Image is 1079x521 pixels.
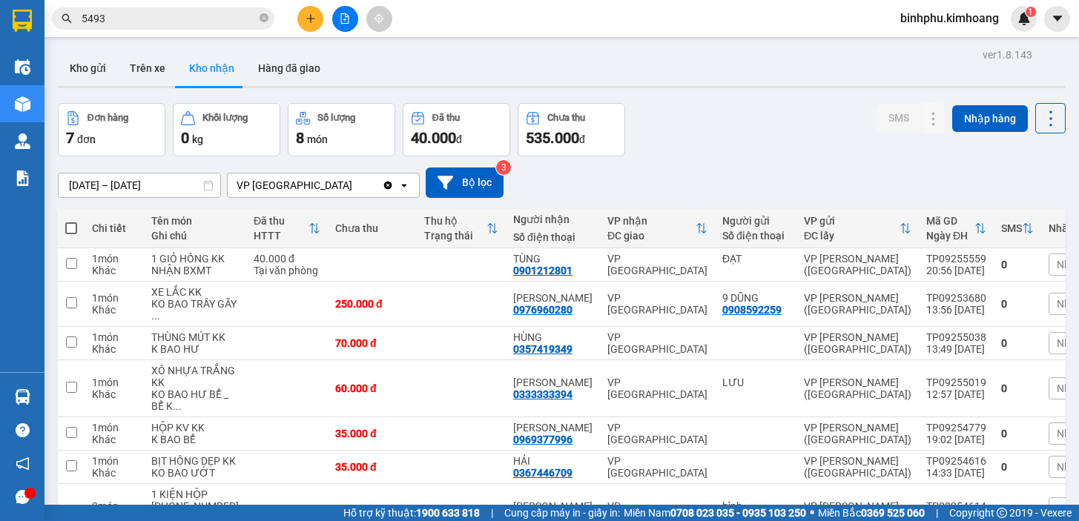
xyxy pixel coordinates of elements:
button: SMS [877,104,921,131]
div: 0976960280 [513,304,573,316]
div: 0357419349 [513,343,573,355]
div: VP [GEOGRAPHIC_DATA] [607,455,707,479]
button: Khối lượng0kg [173,103,280,156]
img: solution-icon [15,170,30,186]
span: Miền Nam [624,505,806,521]
span: copyright [997,508,1007,518]
div: TP09253680 [926,292,986,304]
div: VP [GEOGRAPHIC_DATA] [607,292,707,316]
button: Đã thu40.000đ [403,103,510,156]
div: ĐC giao [607,230,696,242]
span: 40.000 [411,129,456,147]
div: HÙNG [513,331,593,343]
div: 9 DŨNG [722,292,789,304]
div: ANH KHANH [513,376,593,388]
span: ⚪️ [810,510,814,516]
div: ANH KHANH [513,500,593,512]
div: Thu hộ [424,215,486,227]
div: Số điện thoại [722,230,789,242]
button: Hàng đã giao [246,50,332,86]
div: ĐC lấy [804,230,900,242]
div: 20:56 [DATE] [926,265,986,276]
input: Tìm tên, số ĐT hoặc mã đơn [82,10,257,27]
span: 535.000 [526,129,579,147]
span: 0 [181,129,189,147]
div: 35.000 đ [335,461,409,473]
div: VP [PERSON_NAME] ([GEOGRAPHIC_DATA]) [804,331,911,355]
div: Đơn hàng [88,113,128,123]
button: aim [366,6,392,32]
th: Toggle SortBy [600,209,715,248]
div: 1 món [92,455,136,467]
div: 0333333394 [513,388,573,400]
div: Tên món [151,215,239,227]
span: kg [192,133,203,145]
div: KO BAO HƯ BỂ _ BỂ K ĐỀN [151,388,239,412]
span: Miền Bắc [818,505,925,521]
th: Toggle SortBy [796,209,919,248]
div: VP [PERSON_NAME] ([GEOGRAPHIC_DATA]) [804,376,911,400]
span: plus [306,13,316,24]
div: 1 món [92,292,136,304]
strong: 0708 023 035 - 0935 103 250 [670,507,806,519]
div: SMS [1001,222,1022,234]
span: ... [151,310,160,322]
th: Toggle SortBy [919,209,994,248]
div: BÁ CƯỜNG [513,422,593,434]
button: Đơn hàng7đơn [58,103,165,156]
span: aim [374,13,384,24]
div: TP09255038 [926,331,986,343]
div: 12:57 [DATE] [926,388,986,400]
input: Selected VP Bình Phú. [354,178,355,193]
div: TP09255559 [926,253,986,265]
span: file-add [340,13,350,24]
button: Bộ lọc [426,167,504,198]
div: ver 1.8.143 [983,47,1032,63]
div: 0901212801 [513,265,573,276]
div: 13:56 [DATE] [926,304,986,316]
div: K BAO BỂ [151,434,239,445]
button: plus [297,6,323,32]
button: Trên xe [118,50,177,86]
div: VP [PERSON_NAME] ([GEOGRAPHIC_DATA]) [804,253,911,276]
div: 0908592259 [722,304,782,316]
img: logo-vxr [13,10,32,32]
div: Người gửi [722,215,789,227]
div: KO BAO TRẦY GÃY- KO ĐỀN [151,298,239,322]
div: 14:33 [DATE] [926,467,986,479]
div: Khác [92,343,136,355]
img: warehouse-icon [15,133,30,149]
div: VP gửi [804,215,900,227]
span: đ [579,133,585,145]
div: HUỲNH BẰNG [513,292,593,304]
div: Số điện thoại [513,231,593,243]
div: 70.000 đ [335,337,409,349]
button: Kho nhận [177,50,246,86]
div: HẢI [513,455,593,467]
div: XE LẮC KK [151,286,239,298]
span: caret-down [1051,12,1064,25]
div: VP [PERSON_NAME] ([GEOGRAPHIC_DATA]) [804,422,911,445]
div: Khác [92,265,136,276]
div: TP09254616 [926,455,986,467]
div: 0 [1001,298,1034,310]
span: notification [16,457,30,471]
div: Người nhận [513,213,593,225]
button: Nhập hàng [952,105,1028,132]
span: món [307,133,328,145]
div: VP [PERSON_NAME] ([GEOGRAPHIC_DATA]) [804,455,911,479]
div: 1 món [92,253,136,265]
div: HTTT [254,230,308,242]
span: ... [173,400,182,412]
span: | [936,505,938,521]
div: TÙNG [513,253,593,265]
div: Đã thu [254,215,308,227]
div: VP [GEOGRAPHIC_DATA] [607,331,707,355]
div: NHẬN BXMT [151,265,239,276]
button: caret-down [1044,6,1070,32]
th: Toggle SortBy [994,209,1041,248]
span: 1 [1028,7,1033,17]
span: Cung cấp máy in - giấy in: [504,505,620,521]
span: question-circle [16,423,30,437]
div: 0 [1001,259,1034,271]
